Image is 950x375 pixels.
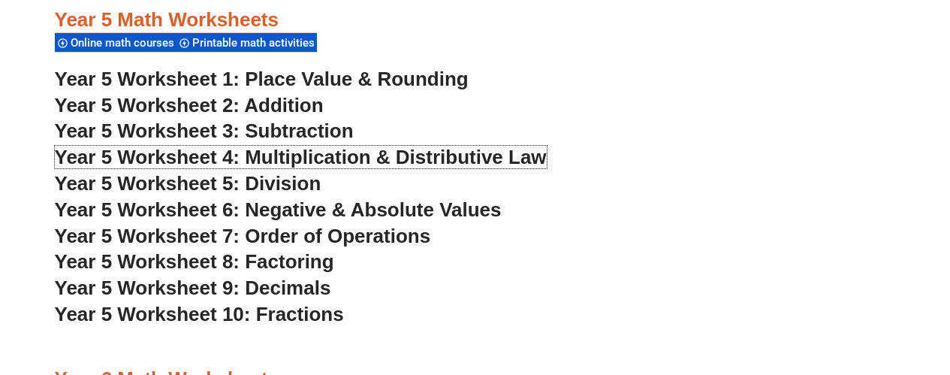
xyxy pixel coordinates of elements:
[71,36,179,50] span: Online math courses
[700,205,950,375] iframe: Chat Widget
[55,225,431,247] a: Year 5 Worksheet 7: Order of Operations
[55,172,321,195] a: Year 5 Worksheet 5: Division
[55,146,547,168] a: Year 5 Worksheet 4: Multiplication & Distributive Law
[55,94,324,116] a: Year 5 Worksheet 2: Addition
[55,303,344,325] a: Year 5 Worksheet 10: Fractions
[55,119,354,142] a: Year 5 Worksheet 3: Subtraction
[55,277,331,299] a: Year 5 Worksheet 9: Decimals
[55,8,896,33] h3: Year 5 Math Worksheets
[55,68,469,90] a: Year 5 Worksheet 1: Place Value & Rounding
[55,250,334,273] a: Year 5 Worksheet 8: Factoring
[192,36,319,50] span: Printable math activities
[55,198,502,221] a: Year 5 Worksheet 6: Negative & Absolute Values
[176,32,317,53] div: Printable math activities
[55,32,176,53] div: Online math courses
